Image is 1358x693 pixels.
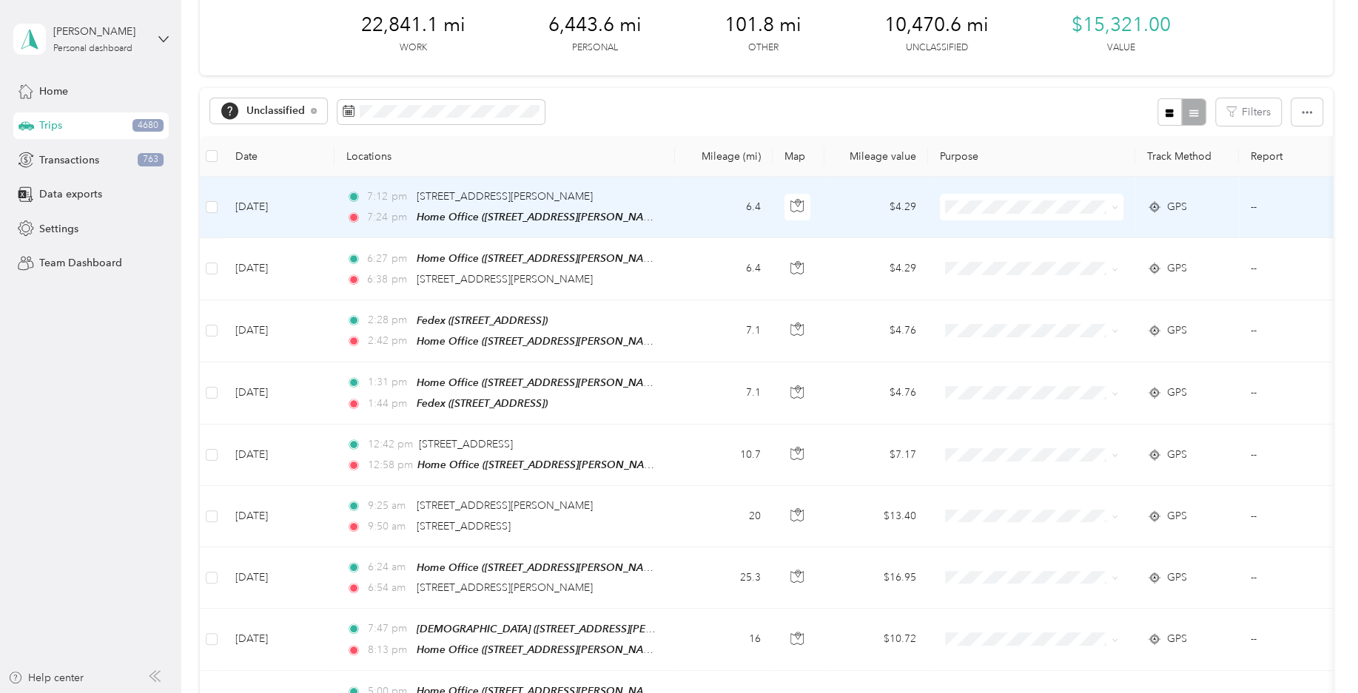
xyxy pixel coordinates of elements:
[367,396,409,412] span: 1:44 pm
[361,13,465,37] span: 22,841.1 mi
[824,300,928,362] td: $4.76
[223,609,335,671] td: [DATE]
[1167,385,1187,401] span: GPS
[675,486,773,547] td: 20
[1167,508,1187,524] span: GPS
[417,623,716,635] span: [DEMOGRAPHIC_DATA] ([STREET_ADDRESS][PERSON_NAME])
[367,436,412,453] span: 12:42 pm
[906,41,968,55] p: Unclassified
[675,177,773,238] td: 6.4
[223,547,335,609] td: [DATE]
[223,362,335,425] td: [DATE]
[1167,260,1187,277] span: GPS
[1072,13,1171,37] span: $15,321.00
[675,300,773,362] td: 7.1
[1275,610,1358,693] iframe: Everlance-gr Chat Button Frame
[223,486,335,547] td: [DATE]
[367,333,409,349] span: 2:42 pm
[417,211,665,223] span: Home Office ([STREET_ADDRESS][PERSON_NAME])
[39,186,102,202] span: Data exports
[367,374,409,391] span: 1:31 pm
[928,136,1135,177] th: Purpose
[675,609,773,671] td: 16
[417,459,665,471] span: Home Office ([STREET_ADDRESS][PERSON_NAME])
[773,136,824,177] th: Map
[367,518,409,535] span: 9:50 am
[824,177,928,238] td: $4.29
[417,397,548,409] span: Fedex ([STREET_ADDRESS])
[8,670,84,686] button: Help center
[417,273,593,285] span: [STREET_ADDRESS][PERSON_NAME]
[675,238,773,300] td: 6.4
[367,642,409,658] span: 8:13 pm
[335,136,675,177] th: Locations
[824,609,928,671] td: $10.72
[1167,447,1187,463] span: GPS
[675,425,773,486] td: 10.7
[417,643,665,656] span: Home Office ([STREET_ADDRESS][PERSON_NAME])
[1135,136,1239,177] th: Track Method
[417,520,511,533] span: [STREET_ADDRESS]
[367,209,409,226] span: 7:24 pm
[417,581,593,594] span: [STREET_ADDRESS][PERSON_NAME]
[1107,41,1135,55] p: Value
[39,152,99,168] span: Transactions
[417,252,665,265] span: Home Office ([STREET_ADDRESS][PERSON_NAME])
[884,13,989,37] span: 10,470.6 mi
[824,547,928,609] td: $16.95
[572,41,618,55] p: Personal
[367,251,409,267] span: 6:27 pm
[725,13,801,37] span: 101.8 mi
[246,106,306,116] span: Unclassified
[548,13,642,37] span: 6,443.6 mi
[1167,199,1187,215] span: GPS
[367,189,409,205] span: 7:12 pm
[367,457,411,473] span: 12:58 pm
[367,271,409,288] span: 6:38 pm
[417,335,665,348] span: Home Office ([STREET_ADDRESS][PERSON_NAME])
[1167,631,1187,647] span: GPS
[824,238,928,300] td: $4.29
[39,118,62,133] span: Trips
[138,153,164,166] span: 763
[53,44,132,53] div: Personal dashboard
[367,559,409,575] span: 6:24 am
[223,300,335,362] td: [DATE]
[39,221,78,237] span: Settings
[675,547,773,609] td: 25.3
[824,486,928,547] td: $13.40
[39,84,68,99] span: Home
[748,41,779,55] p: Other
[223,238,335,300] td: [DATE]
[400,41,427,55] p: Work
[824,362,928,425] td: $4.76
[417,314,548,326] span: Fedex ([STREET_ADDRESS])
[223,136,335,177] th: Date
[367,498,409,514] span: 9:25 am
[39,255,122,271] span: Team Dashboard
[417,499,593,512] span: [STREET_ADDRESS][PERSON_NAME]
[132,119,164,132] span: 4680
[417,561,665,574] span: Home Office ([STREET_ADDRESS][PERSON_NAME])
[1167,322,1187,339] span: GPS
[223,177,335,238] td: [DATE]
[824,425,928,486] td: $7.17
[417,190,593,203] span: [STREET_ADDRESS][PERSON_NAME]
[675,362,773,425] td: 7.1
[675,136,773,177] th: Mileage (mi)
[223,425,335,486] td: [DATE]
[53,24,146,39] div: [PERSON_NAME]
[1216,98,1281,126] button: Filters
[1167,569,1187,586] span: GPS
[417,376,665,389] span: Home Office ([STREET_ADDRESS][PERSON_NAME])
[367,312,409,328] span: 2:28 pm
[419,438,513,450] span: [STREET_ADDRESS]
[367,621,409,637] span: 7:47 pm
[367,580,409,596] span: 6:54 am
[824,136,928,177] th: Mileage value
